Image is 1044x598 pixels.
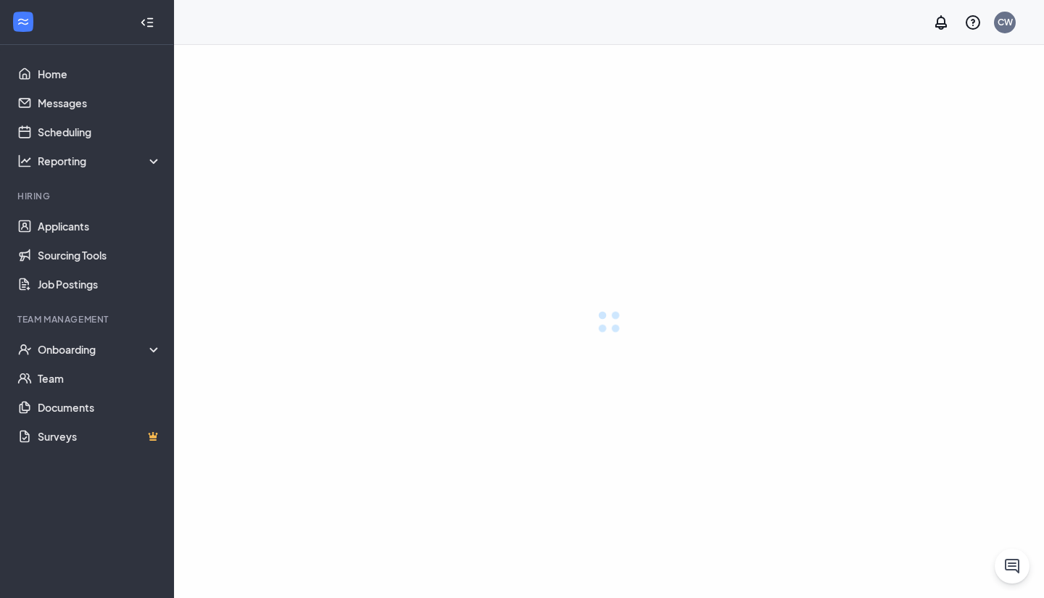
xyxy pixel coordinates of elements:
[38,154,162,168] div: Reporting
[38,212,162,241] a: Applicants
[998,16,1013,28] div: CW
[17,190,159,202] div: Hiring
[17,342,32,357] svg: UserCheck
[17,313,159,325] div: Team Management
[38,117,162,146] a: Scheduling
[38,342,162,357] div: Onboarding
[995,549,1029,584] button: ChatActive
[932,14,950,31] svg: Notifications
[38,241,162,270] a: Sourcing Tools
[1003,557,1021,575] svg: ChatActive
[38,88,162,117] a: Messages
[38,422,162,451] a: SurveysCrown
[16,14,30,29] svg: WorkstreamLogo
[38,364,162,393] a: Team
[140,15,154,30] svg: Collapse
[964,14,982,31] svg: QuestionInfo
[38,393,162,422] a: Documents
[38,59,162,88] a: Home
[17,154,32,168] svg: Analysis
[38,270,162,299] a: Job Postings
